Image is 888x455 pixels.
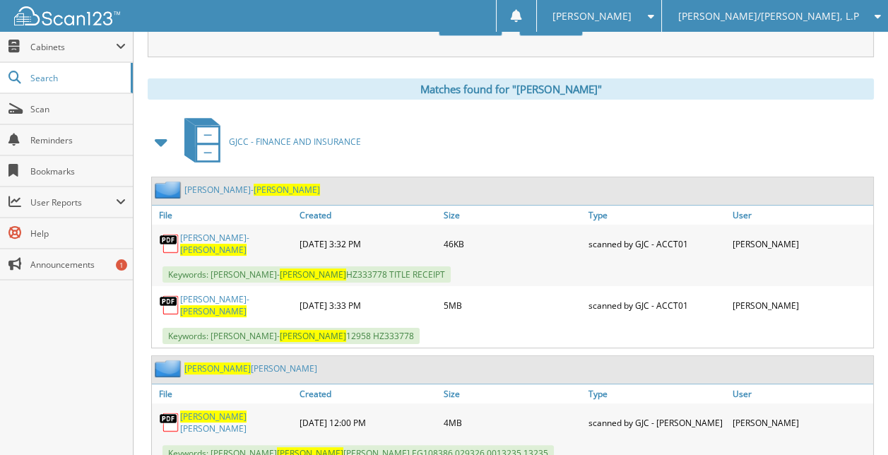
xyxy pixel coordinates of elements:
[729,206,873,225] a: User
[148,78,874,100] div: Matches found for "[PERSON_NAME]"
[585,290,729,321] div: scanned by GJC - ACCT01
[296,290,440,321] div: [DATE] 3:33 PM
[180,410,292,435] a: [PERSON_NAME][PERSON_NAME]
[30,165,126,177] span: Bookmarks
[180,305,247,317] span: [PERSON_NAME]
[180,410,247,422] span: [PERSON_NAME]
[585,407,729,438] div: scanned by GJC - [PERSON_NAME]
[729,384,873,403] a: User
[155,360,184,377] img: folder2.png
[280,268,346,280] span: [PERSON_NAME]
[184,362,251,374] span: [PERSON_NAME]
[30,103,126,115] span: Scan
[440,384,584,403] a: Size
[159,233,180,254] img: PDF.png
[280,330,346,342] span: [PERSON_NAME]
[677,12,858,20] span: [PERSON_NAME]/[PERSON_NAME], L.P
[152,384,296,403] a: File
[184,362,317,374] a: [PERSON_NAME][PERSON_NAME]
[184,184,320,196] a: [PERSON_NAME]-[PERSON_NAME]
[552,12,632,20] span: [PERSON_NAME]
[729,228,873,259] div: [PERSON_NAME]
[30,134,126,146] span: Reminders
[30,259,126,271] span: Announcements
[159,412,180,433] img: PDF.png
[30,196,116,208] span: User Reports
[296,206,440,225] a: Created
[229,136,361,148] span: GJCC - FINANCE AND INSURANCE
[729,407,873,438] div: [PERSON_NAME]
[176,114,361,170] a: GJCC - FINANCE AND INSURANCE
[180,232,292,256] a: [PERSON_NAME]-[PERSON_NAME]
[162,266,451,283] span: Keywords: [PERSON_NAME]- HZ333778 TITLE RECEIPT
[159,295,180,316] img: PDF.png
[254,184,320,196] span: [PERSON_NAME]
[152,206,296,225] a: File
[30,72,124,84] span: Search
[155,181,184,199] img: folder2.png
[729,290,873,321] div: [PERSON_NAME]
[30,227,126,240] span: Help
[14,6,120,25] img: scan123-logo-white.svg
[440,206,584,225] a: Size
[296,384,440,403] a: Created
[585,384,729,403] a: Type
[585,228,729,259] div: scanned by GJC - ACCT01
[162,328,420,344] span: Keywords: [PERSON_NAME]- 12958 HZ333778
[296,228,440,259] div: [DATE] 3:32 PM
[440,290,584,321] div: 5MB
[296,407,440,438] div: [DATE] 12:00 PM
[180,293,292,317] a: [PERSON_NAME]-[PERSON_NAME]
[440,228,584,259] div: 46KB
[116,259,127,271] div: 1
[180,244,247,256] span: [PERSON_NAME]
[585,206,729,225] a: Type
[30,41,116,53] span: Cabinets
[440,407,584,438] div: 4MB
